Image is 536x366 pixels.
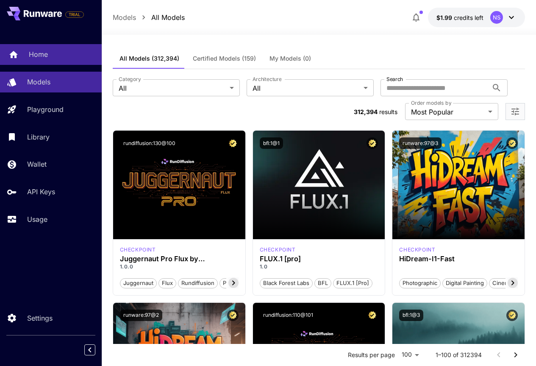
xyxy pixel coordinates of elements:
[120,137,179,149] button: rundiffusion:130@100
[379,108,397,115] span: results
[65,9,84,20] span: Add your payment card to enable full platform functionality.
[348,351,395,359] p: Results per page
[333,277,372,288] button: FLUX.1 [pro]
[120,279,156,288] span: juggernaut
[436,14,454,21] span: $1.99
[119,55,179,62] span: All Models (312,394)
[27,104,64,115] p: Playground
[400,279,440,288] span: Photographic
[411,99,451,106] label: Order models by
[120,263,239,271] p: 1.0.0
[260,246,296,254] p: checkpoint
[219,277,235,288] button: pro
[399,246,435,254] p: checkpoint
[178,277,218,288] button: rundiffusion
[436,351,482,359] p: 1–100 of 312394
[489,277,522,288] button: Cinematic
[220,279,235,288] span: pro
[66,11,83,18] span: TRIAL
[260,310,317,321] button: rundiffusion:110@101
[399,310,423,321] button: bfl:1@3
[399,246,435,254] div: HiDream Fast
[119,75,141,83] label: Category
[113,12,185,22] nav: breadcrumb
[507,346,524,363] button: Go to next page
[27,313,53,323] p: Settings
[253,75,281,83] label: Architecture
[442,277,487,288] button: Digital Painting
[398,349,422,361] div: 100
[151,12,185,22] a: All Models
[260,137,283,149] button: bfl:1@1
[506,137,518,149] button: Certified Model – Vetted for best performance and includes a commercial license.
[454,14,483,21] span: credits left
[510,106,520,117] button: Open more filters
[260,279,312,288] span: Black Forest Labs
[120,246,156,254] p: checkpoint
[27,77,50,87] p: Models
[193,55,256,62] span: Certified Models (159)
[367,310,378,321] button: Certified Model – Vetted for best performance and includes a commercial license.
[399,277,441,288] button: Photographic
[91,342,102,358] div: Collapse sidebar
[260,255,378,263] h3: FLUX.1 [pro]
[227,310,239,321] button: Certified Model – Vetted for best performance and includes a commercial license.
[27,132,50,142] p: Library
[315,279,331,288] span: BFL
[428,8,525,27] button: $1.9852NS
[443,279,487,288] span: Digital Painting
[506,310,518,321] button: Certified Model – Vetted for best performance and includes a commercial license.
[113,12,136,22] a: Models
[260,246,296,254] div: fluxpro
[120,255,239,263] h3: Juggernaut Pro Flux by RunDiffusion
[178,279,217,288] span: rundiffusion
[159,279,176,288] span: flux
[158,277,176,288] button: flux
[227,137,239,149] button: Certified Model – Vetted for best performance and includes a commercial license.
[411,107,485,117] span: Most Popular
[27,214,47,224] p: Usage
[489,279,521,288] span: Cinematic
[333,279,372,288] span: FLUX.1 [pro]
[253,83,360,93] span: All
[386,75,403,83] label: Search
[367,137,378,149] button: Certified Model – Vetted for best performance and includes a commercial license.
[269,55,311,62] span: My Models (0)
[436,13,483,22] div: $1.9852
[314,277,331,288] button: BFL
[84,344,95,355] button: Collapse sidebar
[29,49,48,59] p: Home
[27,159,47,169] p: Wallet
[260,263,378,271] p: 1.0
[399,255,518,263] h3: HiDream-I1-Fast
[399,137,442,149] button: runware:97@3
[120,310,162,321] button: runware:97@2
[120,277,157,288] button: juggernaut
[490,11,503,24] div: NS
[119,83,226,93] span: All
[120,246,156,254] div: FLUX.1 D
[354,108,378,115] span: 312,394
[27,187,55,197] p: API Keys
[260,277,313,288] button: Black Forest Labs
